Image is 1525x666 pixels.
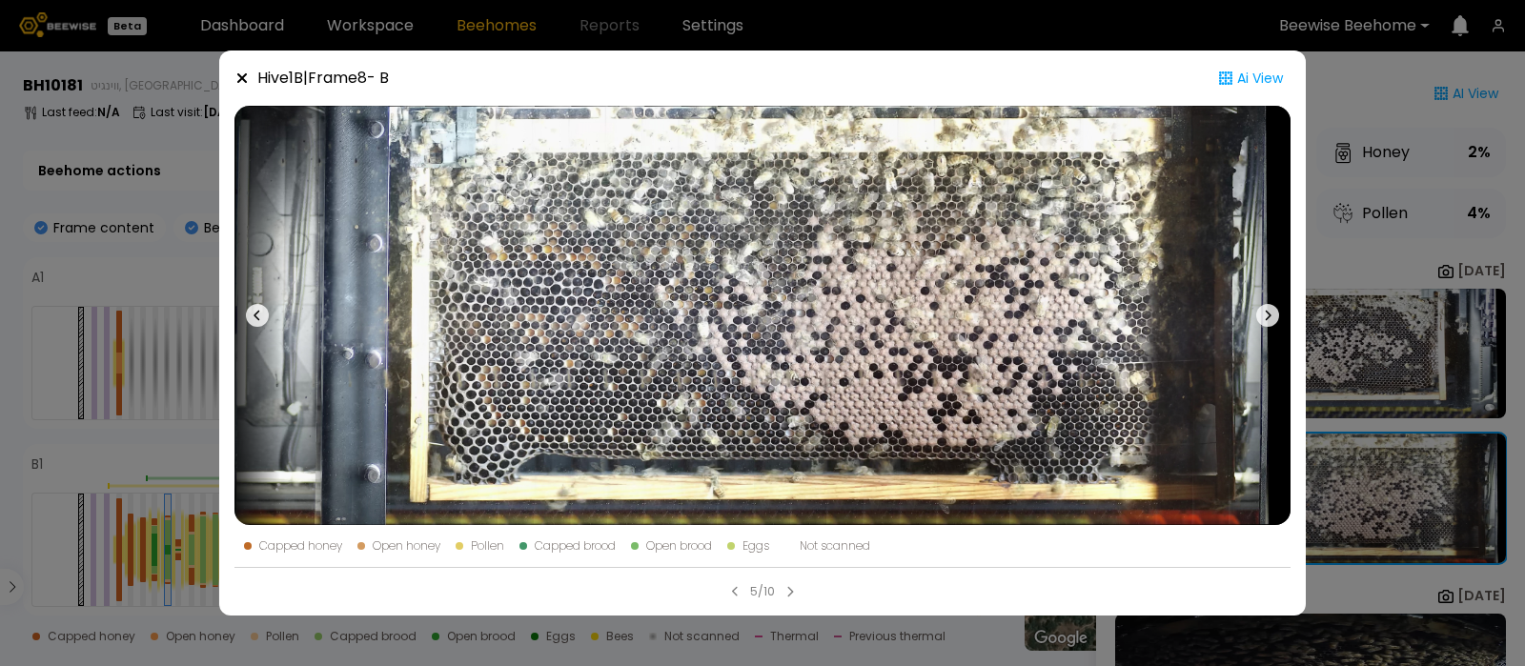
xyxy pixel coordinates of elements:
[308,67,367,89] strong: Frame 8
[742,540,769,552] div: Eggs
[471,540,504,552] div: Pollen
[367,67,389,89] span: - B
[750,583,775,600] div: 5/10
[257,67,389,90] div: Hive 1 B |
[646,540,712,552] div: Open brood
[373,540,440,552] div: Open honey
[234,106,1291,525] img: 20250812_164919-b-548.75-back-10181-AHCNHAYA.jpg
[1210,66,1291,91] div: Ai View
[800,540,870,552] div: Not scanned
[535,540,616,552] div: Capped brood
[259,540,342,552] div: Capped honey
